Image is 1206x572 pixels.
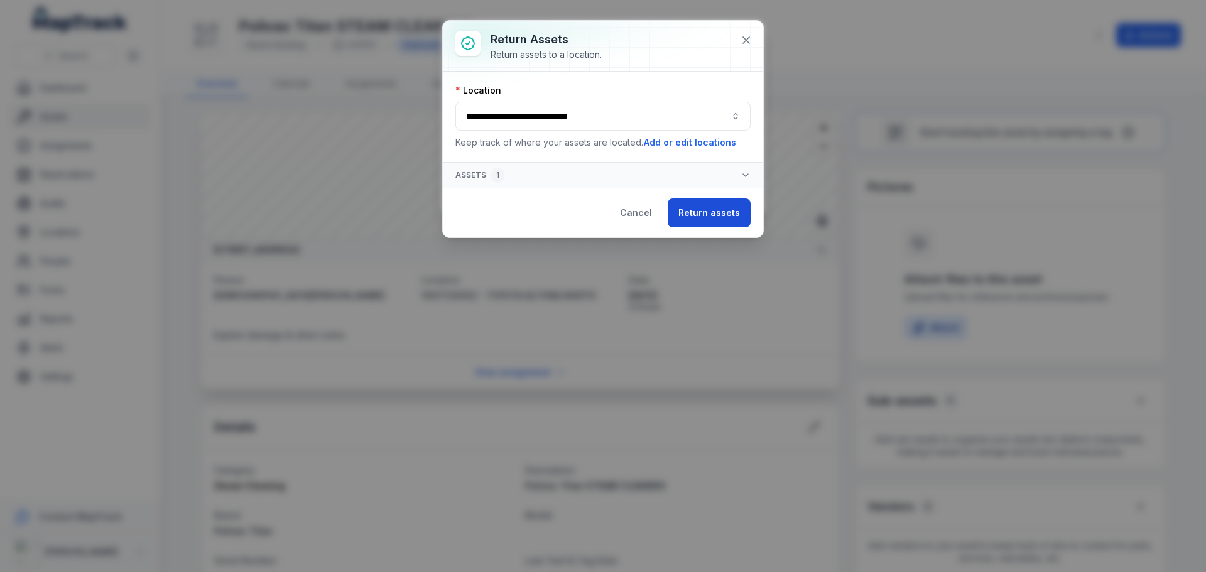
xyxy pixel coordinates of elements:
button: Add or edit locations [643,136,737,149]
label: Location [455,84,501,97]
h3: Return assets [491,31,602,48]
div: Return assets to a location. [491,48,602,61]
button: Return assets [668,198,751,227]
p: Keep track of where your assets are located. [455,136,751,149]
button: Cancel [609,198,663,227]
span: Assets [455,168,504,183]
button: Assets1 [443,163,763,188]
div: 1 [491,168,504,183]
